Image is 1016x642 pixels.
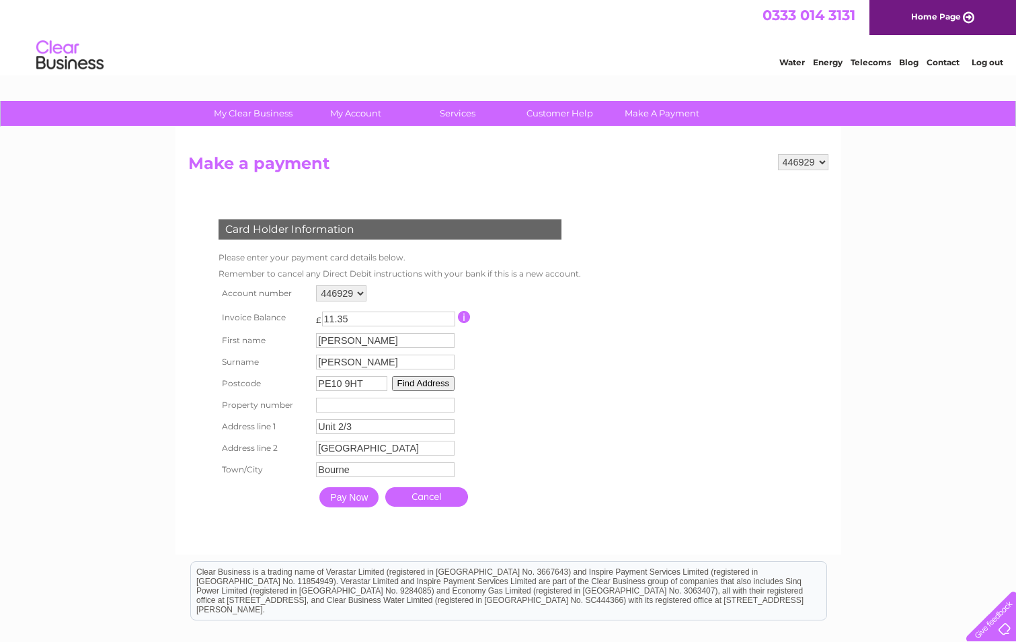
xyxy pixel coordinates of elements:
[215,416,313,437] th: Address line 1
[763,7,855,24] a: 0333 014 3131
[607,101,717,126] a: Make A Payment
[319,487,379,507] input: Pay Now
[215,330,313,351] th: First name
[219,219,561,240] div: Card Holder Information
[215,373,313,394] th: Postcode
[927,57,960,67] a: Contact
[215,351,313,373] th: Surname
[779,57,805,67] a: Water
[215,437,313,459] th: Address line 2
[215,305,313,330] th: Invoice Balance
[191,7,826,65] div: Clear Business is a trading name of Verastar Limited (registered in [GEOGRAPHIC_DATA] No. 3667643...
[215,459,313,480] th: Town/City
[851,57,891,67] a: Telecoms
[972,57,1003,67] a: Log out
[813,57,843,67] a: Energy
[458,311,471,323] input: Information
[385,487,468,507] a: Cancel
[316,308,321,325] td: £
[392,376,455,391] button: Find Address
[899,57,919,67] a: Blog
[215,250,584,266] td: Please enter your payment card details below.
[188,154,828,180] h2: Make a payment
[215,282,313,305] th: Account number
[300,101,411,126] a: My Account
[402,101,513,126] a: Services
[215,394,313,416] th: Property number
[198,101,309,126] a: My Clear Business
[215,266,584,282] td: Remember to cancel any Direct Debit instructions with your bank if this is a new account.
[504,101,615,126] a: Customer Help
[36,35,104,76] img: logo.png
